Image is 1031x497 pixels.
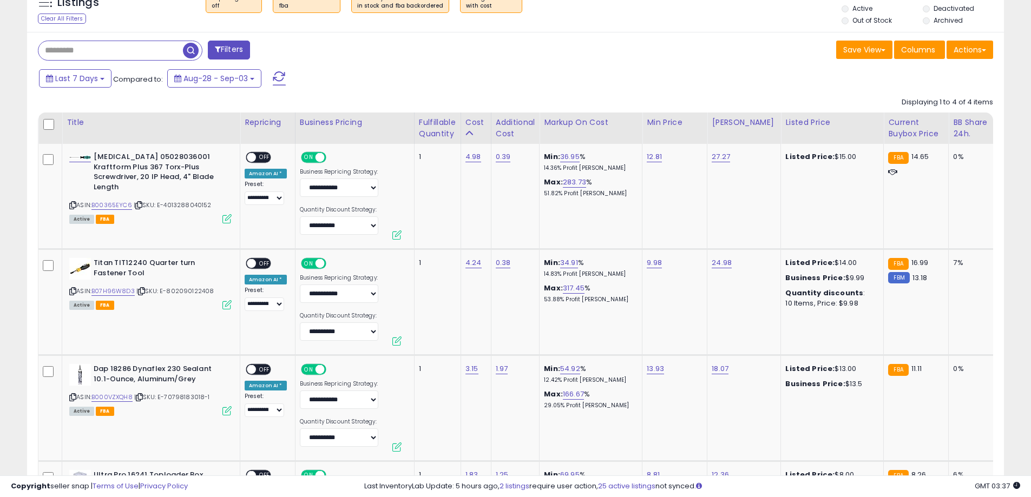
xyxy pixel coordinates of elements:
a: 4.24 [465,257,482,268]
span: OFF [324,365,342,374]
button: Actions [947,41,993,59]
span: 2025-09-11 03:37 GMT [975,481,1020,491]
div: 1 [419,364,452,374]
div: Min Price [647,117,702,128]
div: 10 Items, Price: $9.98 [785,299,875,308]
span: OFF [256,365,273,374]
b: Quantity discounts [785,288,863,298]
p: 29.05% Profit [PERSON_NAME] [544,402,634,409]
a: 9.98 [647,257,662,268]
b: Business Price: [785,379,845,389]
div: Preset: [245,287,287,311]
label: Quantity Discount Strategy: [300,418,378,426]
div: % [544,258,634,278]
button: Filters [208,41,250,59]
a: 283.73 [563,177,586,188]
label: Quantity Discount Strategy: [300,206,378,214]
div: ASIN: [69,152,232,222]
p: 14.36% Profit [PERSON_NAME] [544,164,634,172]
span: FBA [96,301,114,310]
div: ASIN: [69,364,232,414]
a: 4.98 [465,151,481,162]
label: Deactivated [934,4,974,13]
a: Privacy Policy [140,481,188,491]
label: Business Repricing Strategy: [300,274,378,282]
span: 16.99 [911,257,929,268]
div: Preset: [245,181,287,205]
div: Last InventoryLab Update: 5 hours ago, require user action, not synced. [364,481,1020,492]
div: in stock and fba backordered [357,2,443,10]
span: 11.11 [911,363,922,374]
div: BB Share 24h. [953,117,993,140]
span: Compared to: [113,74,163,84]
button: Last 7 Days [39,69,111,88]
span: All listings currently available for purchase on Amazon [69,301,94,310]
div: % [544,177,634,197]
div: Amazon AI * [245,275,287,284]
p: 14.83% Profit [PERSON_NAME] [544,270,634,278]
div: $13.00 [785,364,875,374]
div: Title [67,117,235,128]
div: 1 [419,152,452,162]
div: $9.99 [785,273,875,283]
span: | SKU: E-802090122408 [136,287,214,295]
span: OFF [256,153,273,162]
a: 0.39 [496,151,511,162]
b: Business Price: [785,273,845,283]
div: Repricing [245,117,291,128]
b: Titan TIT12240 Quarter turn Fastener Tool [94,258,225,281]
div: fba [279,2,334,10]
span: OFF [324,259,342,268]
div: seller snap | | [11,481,188,492]
b: Max: [544,177,563,187]
button: Aug-28 - Sep-03 [167,69,261,88]
span: FBA [96,215,114,224]
b: Listed Price: [785,257,835,268]
b: Min: [544,257,560,268]
p: 51.82% Profit [PERSON_NAME] [544,190,634,197]
div: % [544,364,634,384]
th: The percentage added to the cost of goods (COGS) that forms the calculator for Min & Max prices. [540,112,642,144]
div: Listed Price [785,117,879,128]
a: 18.07 [712,363,728,374]
img: 31axg6R9QjL._SL40_.jpg [69,364,91,386]
div: $15.00 [785,152,875,162]
span: ON [302,259,316,268]
b: [MEDICAL_DATA] 05028036001 Kraftform Plus 367 Torx-Plus Screwdriver, 20 IP Head, 4" Blade Length [94,152,225,195]
b: Max: [544,283,563,293]
p: 53.88% Profit [PERSON_NAME] [544,296,634,303]
div: with cost [466,2,516,10]
b: Listed Price: [785,363,835,374]
button: Columns [894,41,945,59]
span: FBA [96,407,114,416]
span: 13.18 [912,273,928,283]
b: Min: [544,363,560,374]
a: 34.91 [560,257,578,268]
a: 36.95 [560,151,580,162]
label: Active [852,4,872,13]
span: Last 7 Days [55,73,98,84]
a: 1.97 [496,363,508,374]
a: 54.92 [560,363,580,374]
div: Business Pricing [300,117,410,128]
img: 21kfjVfS-YL._SL40_.jpg [69,258,91,280]
span: | SKU: E-70798183018-1 [134,393,210,401]
div: Cost [465,117,487,128]
div: : [785,288,875,298]
button: Save View [836,41,892,59]
b: Min: [544,151,560,162]
a: 166.67 [563,389,584,400]
span: OFF [324,153,342,162]
label: Archived [934,16,963,25]
a: Terms of Use [93,481,139,491]
span: | SKU: E-4013288040152 [134,201,212,209]
div: 0% [953,364,989,374]
span: Columns [901,44,935,55]
span: Aug-28 - Sep-03 [183,73,248,84]
div: Amazon AI * [245,381,287,390]
p: 12.42% Profit [PERSON_NAME] [544,376,634,384]
a: 317.45 [563,283,585,294]
span: All listings currently available for purchase on Amazon [69,215,94,224]
a: 13.93 [647,363,664,374]
a: B000VZXQH8 [91,393,133,402]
